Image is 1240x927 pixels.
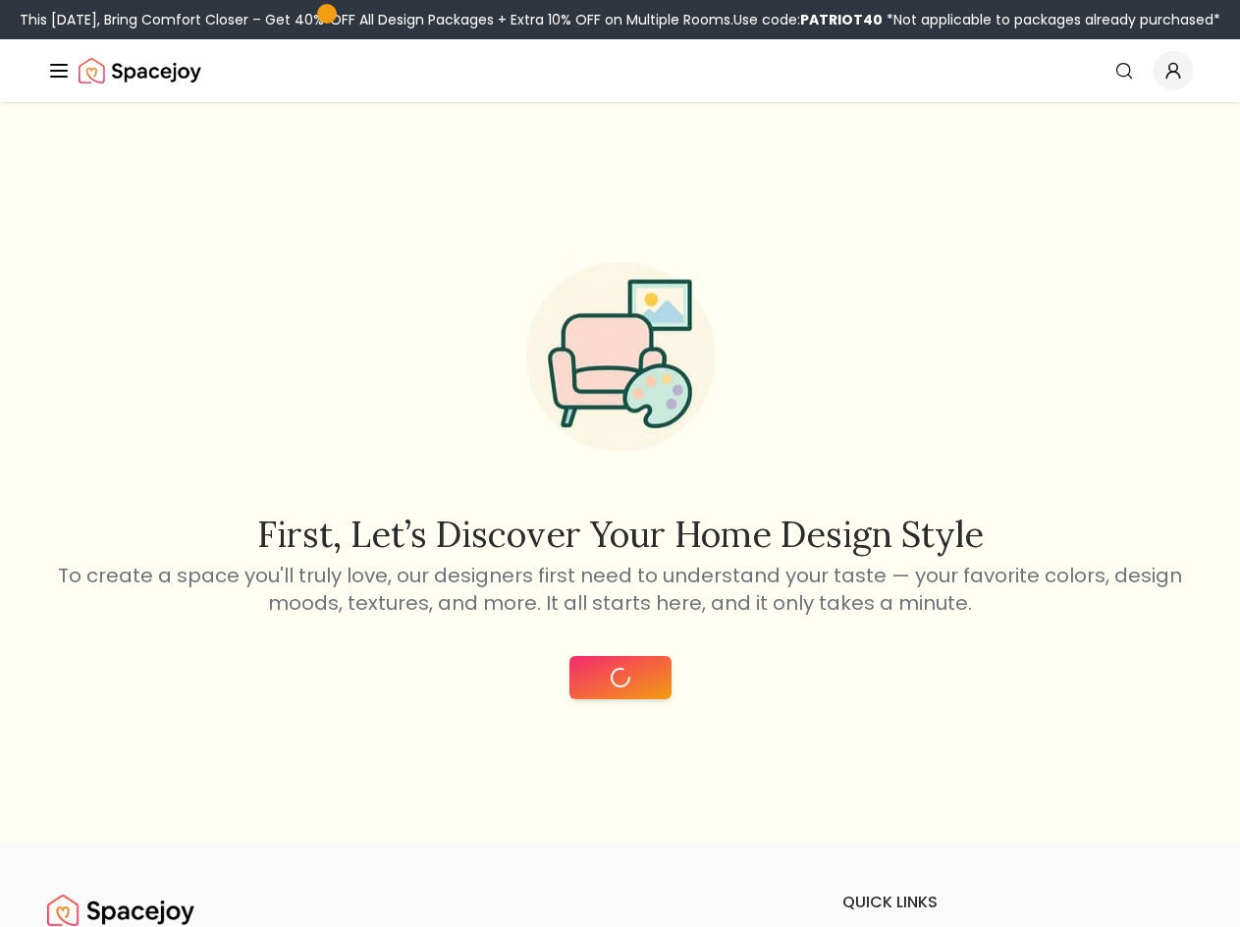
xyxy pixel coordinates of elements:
[79,51,201,90] a: Spacejoy
[79,51,201,90] img: Spacejoy Logo
[883,10,1220,29] span: *Not applicable to packages already purchased*
[800,10,883,29] b: PATRIOT40
[842,891,1193,914] h6: quick links
[495,231,746,482] img: Start Style Quiz Illustration
[47,39,1193,102] nav: Global
[55,515,1186,554] h2: First, let’s discover your home design style
[20,10,1220,29] div: This [DATE], Bring Comfort Closer – Get 40% OFF All Design Packages + Extra 10% OFF on Multiple R...
[733,10,883,29] span: Use code:
[55,562,1186,617] p: To create a space you'll truly love, our designers first need to understand your taste — your fav...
